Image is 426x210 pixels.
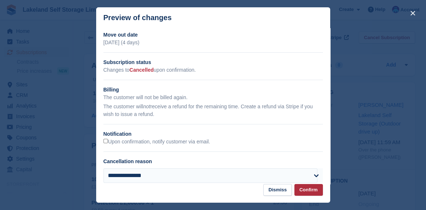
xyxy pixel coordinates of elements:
[294,184,323,196] button: Confirm
[103,139,210,145] label: Upon confirmation, notify customer via email.
[103,39,323,46] p: [DATE] (4 days)
[263,184,292,196] button: Dismiss
[407,7,419,19] button: close
[103,139,108,143] input: Upon confirmation, notify customer via email.
[143,104,150,109] em: not
[129,67,154,73] span: Cancelled
[103,94,323,101] p: The customer will not be billed again.
[103,86,323,94] h2: Billing
[103,103,323,118] p: The customer will receive a refund for the remaining time. Create a refund via Stripe if you wish...
[103,158,152,164] label: Cancellation reason
[103,31,323,39] h2: Move out date
[103,130,323,138] h2: Notification
[103,59,323,66] h2: Subscription status
[103,66,323,74] p: Changes to upon confirmation.
[103,14,172,22] p: Preview of changes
